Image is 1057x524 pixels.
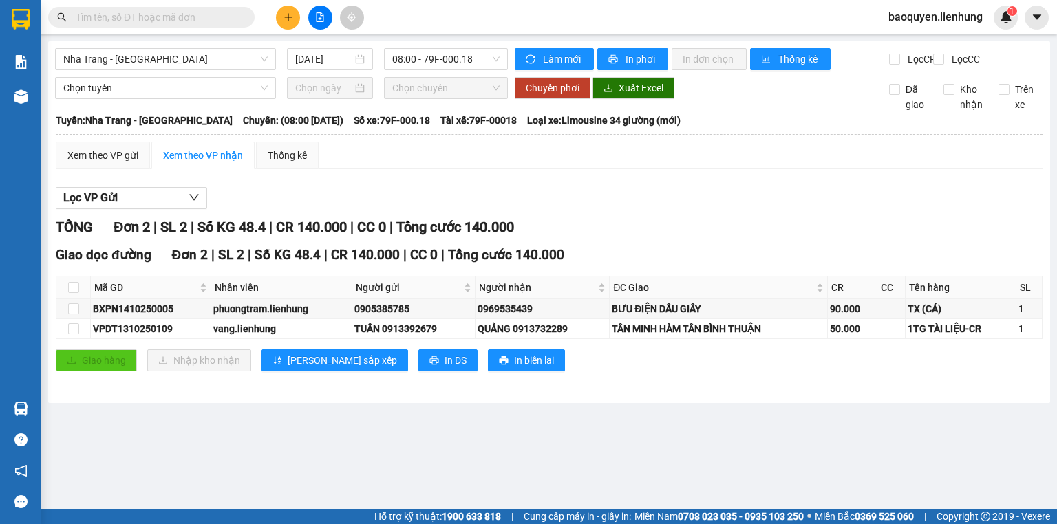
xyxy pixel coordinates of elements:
span: ⚪️ [807,514,811,519]
span: plus [284,12,293,22]
button: file-add [308,6,332,30]
span: CC 0 [410,247,438,263]
th: Tên hàng [906,276,1016,299]
div: TUÂN 0913392679 [354,321,473,336]
button: syncLàm mới [515,48,594,70]
span: [PERSON_NAME] sắp xếp [288,353,397,368]
span: Mã GD [94,280,197,295]
button: downloadNhập kho nhận [147,349,251,371]
span: CR 140.000 [331,247,400,263]
button: In đơn chọn [672,48,747,70]
div: Xem theo VP nhận [163,148,243,163]
span: ĐC Giao [613,280,813,295]
span: printer [608,54,620,65]
span: Người nhận [479,280,595,295]
div: BXPN1410250005 [93,301,209,316]
button: printerIn biên lai [488,349,565,371]
span: Lọc CC [946,52,982,67]
span: In DS [445,353,467,368]
th: Nhân viên [211,276,352,299]
span: | [511,509,513,524]
button: Chuyển phơi [515,77,590,99]
span: Xuất Excel [619,80,663,96]
span: Miền Nam [634,509,804,524]
div: TX (CÁ) [908,301,1014,316]
div: vang.lienhung [213,321,350,336]
b: Tuyến: Nha Trang - [GEOGRAPHIC_DATA] [56,115,233,126]
span: printer [499,356,509,367]
span: question-circle [14,433,28,446]
span: 08:00 - 79F-000.18 [392,49,500,69]
span: Nha Trang - Bình Dương [63,49,268,69]
span: | [191,219,194,235]
span: Miền Bắc [815,509,914,524]
div: 1 [1018,301,1040,316]
span: Đơn 2 [114,219,150,235]
span: search [57,12,67,22]
span: bar-chart [761,54,773,65]
img: warehouse-icon [14,89,28,104]
div: 50.000 [830,321,875,336]
span: Người gửi [356,280,461,295]
span: CR 140.000 [276,219,347,235]
button: plus [276,6,300,30]
input: Chọn ngày [295,80,352,96]
span: copyright [981,512,990,521]
input: Tìm tên, số ĐT hoặc mã đơn [76,10,238,25]
span: Cung cấp máy in - giấy in: [524,509,631,524]
div: BƯU ĐIỆN DẦU GIÂY [612,301,824,316]
span: 1 [1010,6,1014,16]
span: Trên xe [1010,82,1043,112]
img: solution-icon [14,55,28,69]
button: downloadXuất Excel [592,77,674,99]
span: aim [347,12,356,22]
span: Số KG 48.4 [197,219,266,235]
span: | [924,509,926,524]
span: | [211,247,215,263]
span: | [248,247,251,263]
span: Đơn 2 [172,247,209,263]
span: sync [526,54,537,65]
span: Tổng cước 140.000 [448,247,564,263]
span: SL 2 [160,219,187,235]
button: Lọc VP Gửi [56,187,207,209]
span: Kho nhận [954,82,988,112]
div: VPDT1310250109 [93,321,209,336]
span: Đã giao [900,82,934,112]
span: baoquyen.lienhung [877,8,994,25]
button: bar-chartThống kê [750,48,831,70]
span: Tài xế: 79F-00018 [440,113,517,128]
button: uploadGiao hàng [56,349,137,371]
span: | [403,247,407,263]
button: caret-down [1025,6,1049,30]
th: SL [1016,276,1043,299]
img: warehouse-icon [14,402,28,416]
div: 90.000 [830,301,875,316]
span: Chọn chuyến [392,78,500,98]
td: BXPN1410250005 [91,299,211,319]
button: sort-ascending[PERSON_NAME] sắp xếp [261,349,408,371]
th: CC [877,276,906,299]
span: printer [429,356,439,367]
span: In phơi [626,52,657,67]
button: printerIn DS [418,349,478,371]
span: sort-ascending [273,356,282,367]
div: Thống kê [268,148,307,163]
div: TÂN MINH HÀM TÂN BÌNH THUẬN [612,321,824,336]
strong: 0369 525 060 [855,511,914,522]
span: | [441,247,445,263]
span: Lọc CR [902,52,938,67]
span: download [604,83,613,94]
div: 0969535439 [478,301,607,316]
span: In biên lai [514,353,554,368]
button: printerIn phơi [597,48,668,70]
span: down [189,192,200,203]
div: Xem theo VP gửi [67,148,138,163]
span: Làm mới [543,52,583,67]
span: Số xe: 79F-000.18 [354,113,430,128]
div: QUẢNG 0913732289 [478,321,607,336]
div: 1 [1018,321,1040,336]
span: | [389,219,393,235]
span: Số KG 48.4 [255,247,321,263]
span: Lọc VP Gửi [63,189,118,206]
